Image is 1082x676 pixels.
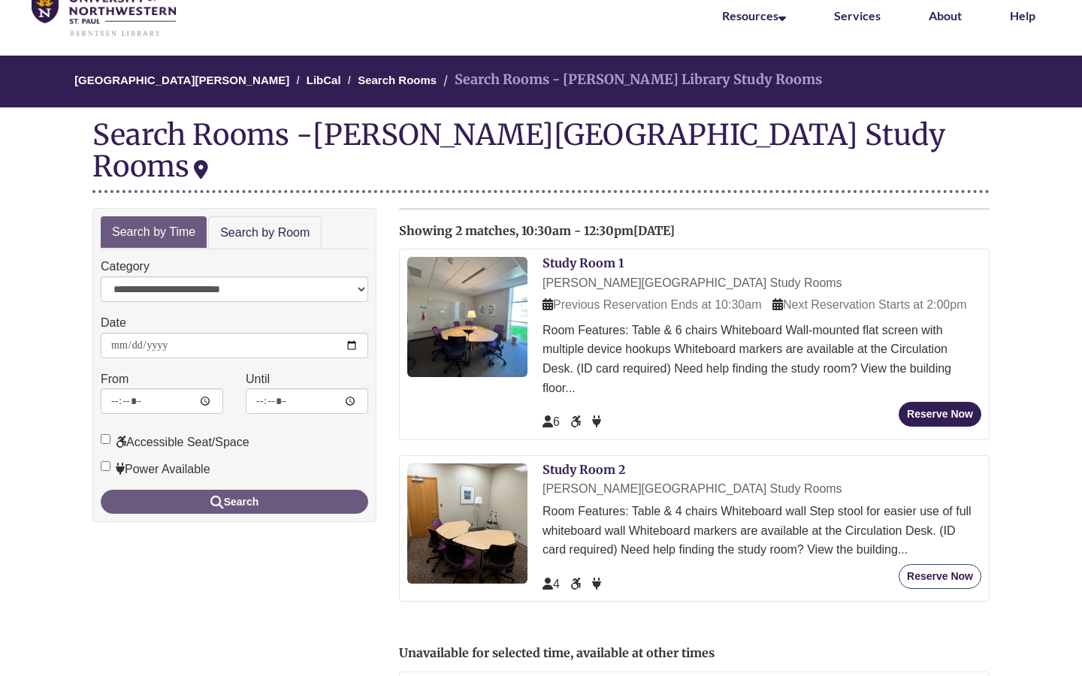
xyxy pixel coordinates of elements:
a: LibCal [307,74,341,86]
div: Search Rooms - [92,119,990,192]
span: The capacity of this space [543,415,560,428]
div: Room Features: Table & 6 chairs Whiteboard Wall-mounted flat screen with multiple device hookups ... [543,321,981,397]
input: Power Available [101,461,110,471]
div: Room Features: Table & 4 chairs Whiteboard wall Step stool for easier use of full whiteboard wall... [543,502,981,560]
li: Search Rooms - [PERSON_NAME] Library Study Rooms [440,69,822,91]
img: Study Room 1 [407,257,527,377]
button: Reserve Now [899,402,981,427]
a: [GEOGRAPHIC_DATA][PERSON_NAME] [74,74,289,86]
span: Power Available [592,578,601,590]
button: Search [101,490,368,514]
span: , 10:30am - 12:30pm[DATE] [515,223,675,238]
a: Help [1010,8,1035,23]
span: Accessible Seat/Space [570,578,584,590]
div: [PERSON_NAME][GEOGRAPHIC_DATA] Study Rooms [92,116,945,184]
label: Accessible Seat/Space [101,433,249,452]
a: Search Rooms [358,74,437,86]
span: Power Available [592,415,601,428]
label: From [101,370,128,389]
span: Accessible Seat/Space [570,415,584,428]
h2: Showing 2 matches [399,225,990,238]
label: Date [101,313,126,333]
label: Until [246,370,270,389]
nav: Breadcrumb [92,56,990,107]
button: Reserve Now [899,564,981,589]
a: Search by Time [101,216,207,249]
div: [PERSON_NAME][GEOGRAPHIC_DATA] Study Rooms [543,273,981,293]
h2: Unavailable for selected time, available at other times [399,647,990,660]
span: Previous Reservation Ends at 10:30am [543,298,761,311]
label: Power Available [101,460,210,479]
div: [PERSON_NAME][GEOGRAPHIC_DATA] Study Rooms [543,479,981,499]
label: Category [101,257,150,276]
input: Accessible Seat/Space [101,434,110,444]
span: Next Reservation Starts at 2:00pm [772,298,967,311]
img: Study Room 2 [407,463,527,584]
a: Resources [722,8,786,23]
a: Study Room 2 [543,462,625,477]
a: Services [834,8,881,23]
a: Search by Room [208,216,322,250]
span: The capacity of this space [543,578,560,590]
a: About [929,8,962,23]
a: Study Room 1 [543,255,624,270]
